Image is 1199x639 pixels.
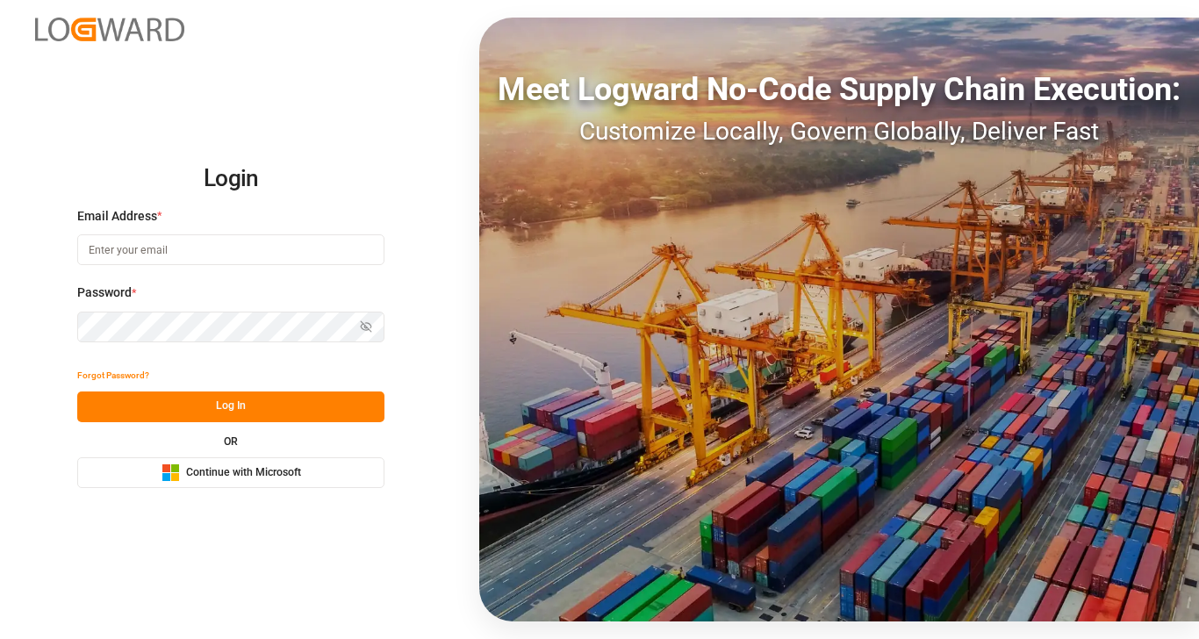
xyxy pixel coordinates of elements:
input: Enter your email [77,234,384,265]
span: Continue with Microsoft [186,465,301,481]
button: Forgot Password? [77,361,149,391]
span: Email Address [77,207,157,226]
h2: Login [77,151,384,207]
div: Customize Locally, Govern Globally, Deliver Fast [479,113,1199,150]
span: Password [77,284,132,302]
img: Logward_new_orange.png [35,18,184,41]
small: OR [224,436,238,447]
div: Meet Logward No-Code Supply Chain Execution: [479,66,1199,113]
button: Log In [77,391,384,422]
button: Continue with Microsoft [77,457,384,488]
